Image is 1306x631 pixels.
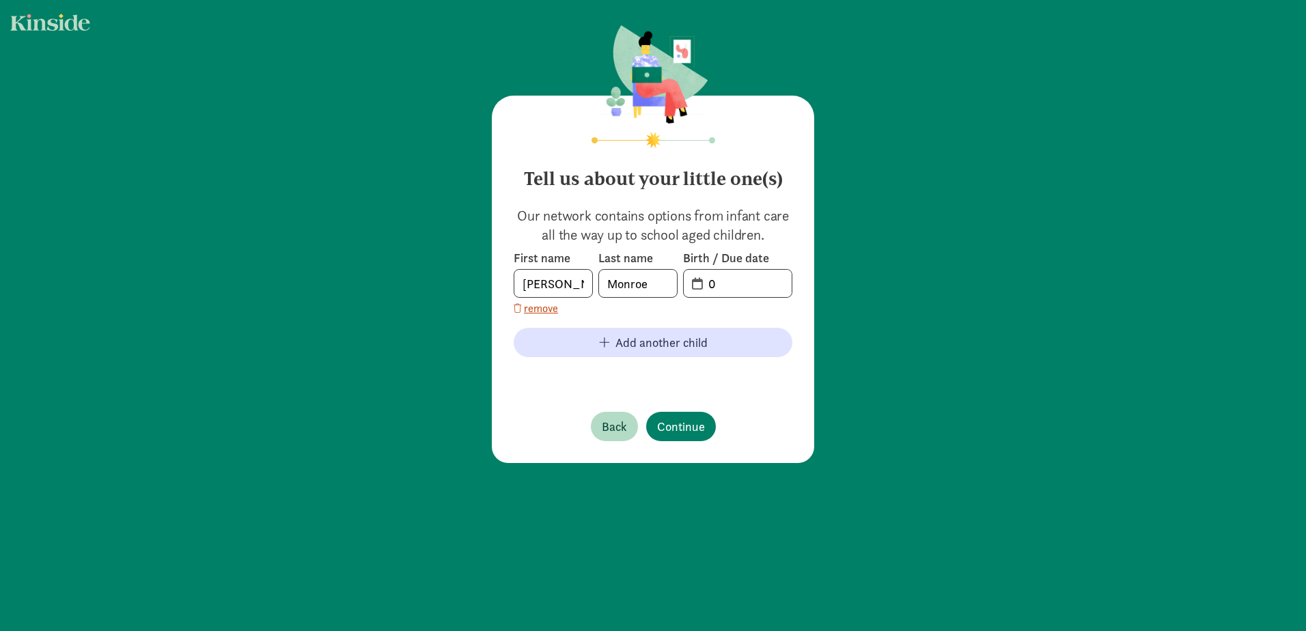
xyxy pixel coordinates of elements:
label: Last name [598,250,678,266]
span: Continue [657,417,705,436]
label: First name [514,250,593,266]
input: MM-DD-YYYY [700,270,792,297]
span: Back [602,417,627,436]
span: remove [524,300,558,317]
label: Birth / Due date [683,250,792,266]
p: Our network contains options from infant care all the way up to school aged children. [514,206,792,244]
button: Back [591,412,638,441]
h4: Tell us about your little one(s) [514,157,792,190]
button: remove [514,300,558,317]
span: Add another child [615,333,708,352]
button: Add another child [514,328,792,357]
button: Continue [646,412,716,441]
